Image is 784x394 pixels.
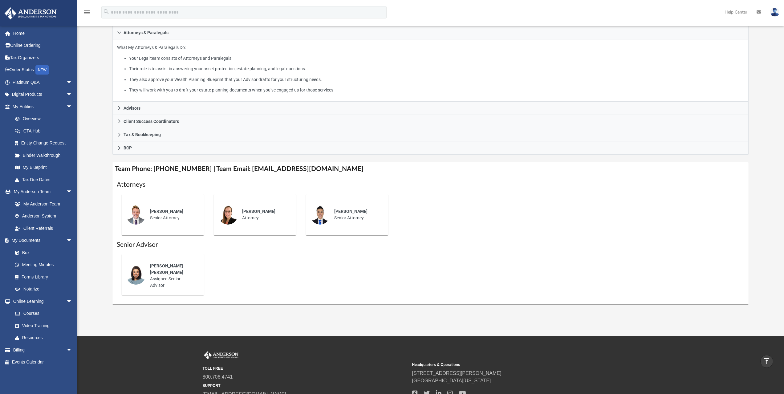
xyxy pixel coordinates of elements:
a: Order StatusNEW [4,64,82,76]
i: search [103,8,110,15]
span: Attorneys & Paralegals [124,30,169,35]
img: thumbnail [126,205,146,225]
li: Their role is to assist in answering your asset protection, estate planning, and legal questions. [129,65,744,73]
a: My Documentsarrow_drop_down [4,234,79,247]
img: thumbnail [310,205,330,225]
i: vertical_align_top [763,357,770,365]
a: Meeting Minutes [9,259,79,271]
a: Client Referrals [9,222,79,234]
a: vertical_align_top [760,355,773,368]
span: [PERSON_NAME] [PERSON_NAME] [150,263,183,275]
a: [STREET_ADDRESS][PERSON_NAME] [412,371,502,376]
small: SUPPORT [203,383,408,388]
a: Attorneys & Paralegals [112,26,749,39]
div: Assigned Senior Advisor [146,258,200,293]
a: Binder Walkthrough [9,149,82,161]
a: Entity Change Request [9,137,82,149]
a: Online Ordering [4,39,82,52]
span: arrow_drop_down [66,295,79,308]
h1: Senior Advisor [117,240,745,249]
a: My Anderson Teamarrow_drop_down [4,186,79,198]
a: Events Calendar [4,356,82,368]
small: Headquarters & Operations [412,362,617,368]
img: thumbnail [126,265,146,285]
a: Forms Library [9,271,75,283]
li: Your Legal team consists of Attorneys and Paralegals. [129,55,744,62]
a: Box [9,246,75,259]
li: They also approve your Wealth Planning Blueprint that your Advisor drafts for your structuring ne... [129,76,744,83]
a: Advisors [112,102,749,115]
span: arrow_drop_down [66,344,79,356]
p: What My Attorneys & Paralegals Do: [117,44,744,94]
span: arrow_drop_down [66,76,79,89]
span: Client Success Coordinators [124,119,179,124]
a: Anderson System [9,210,79,222]
div: Attorneys & Paralegals [112,39,749,102]
div: Senior Attorney [146,204,200,225]
div: Senior Attorney [330,204,384,225]
a: CTA Hub [9,125,82,137]
small: TOLL FREE [203,366,408,371]
a: Billingarrow_drop_down [4,344,82,356]
a: Tax Organizers [4,51,82,64]
span: [PERSON_NAME] [150,209,183,214]
a: [GEOGRAPHIC_DATA][US_STATE] [412,378,491,383]
i: menu [83,9,91,16]
a: Digital Productsarrow_drop_down [4,88,82,101]
span: Advisors [124,106,140,110]
span: Tax & Bookkeeping [124,132,161,137]
span: [PERSON_NAME] [334,209,368,214]
a: My Anderson Team [9,198,75,210]
li: They will work with you to draft your estate planning documents when you’ve engaged us for those ... [129,86,744,94]
a: Resources [9,332,79,344]
a: My Blueprint [9,161,79,174]
a: Notarize [9,283,79,295]
div: Attorney [238,204,292,225]
a: Courses [9,307,79,320]
img: Anderson Advisors Platinum Portal [3,7,59,19]
a: Client Success Coordinators [112,115,749,128]
a: BCP [112,141,749,155]
a: 800.706.4741 [203,374,233,380]
span: BCP [124,146,132,150]
a: Platinum Q&Aarrow_drop_down [4,76,82,88]
img: Anderson Advisors Platinum Portal [203,351,240,359]
a: My Entitiesarrow_drop_down [4,100,82,113]
a: Online Learningarrow_drop_down [4,295,79,307]
div: NEW [35,65,49,75]
span: [PERSON_NAME] [242,209,275,214]
img: thumbnail [218,205,238,225]
h4: Team Phone: [PHONE_NUMBER] | Team Email: [EMAIL_ADDRESS][DOMAIN_NAME] [112,162,749,176]
a: Video Training [9,319,75,332]
a: menu [83,12,91,16]
a: Tax Due Dates [9,173,82,186]
span: arrow_drop_down [66,100,79,113]
img: User Pic [770,8,779,17]
h1: Attorneys [117,180,745,189]
a: Overview [9,113,82,125]
span: arrow_drop_down [66,186,79,198]
span: arrow_drop_down [66,234,79,247]
a: Home [4,27,82,39]
span: arrow_drop_down [66,88,79,101]
a: Tax & Bookkeeping [112,128,749,141]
